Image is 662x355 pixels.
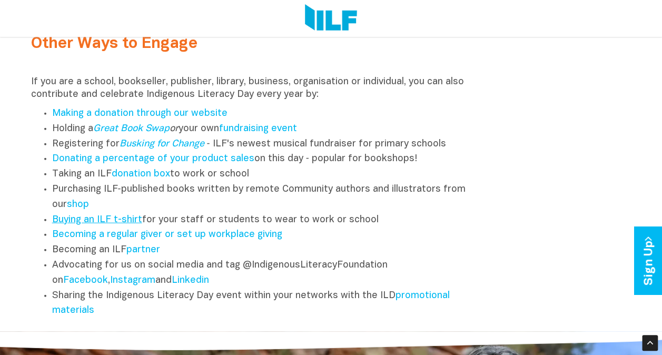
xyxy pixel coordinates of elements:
li: Purchasing ILF‑published books written by remote Community authors and illustrators from our [52,182,478,213]
a: Busking for Change [120,140,204,149]
li: Taking an ILF to work or school [52,167,478,182]
li: Becoming an ILF [52,243,478,258]
a: Making a donation through our website [52,109,228,118]
li: Holding a your own [52,122,478,137]
li: on this day ‑ popular for bookshops! [52,152,478,167]
img: Logo [305,4,357,33]
li: Sharing the Indigenous Literacy Day event within your networks with the ILD [52,289,478,319]
a: Linkedin [172,276,209,285]
a: Becoming a regular giver or set up workplace giving [52,230,282,239]
h2: Other Ways to Engage [31,35,478,53]
div: Scroll Back to Top [642,335,658,351]
a: fundraising event [219,124,297,133]
a: Buying an ILF t-shirt [52,215,142,224]
p: If you are a school, bookseller, publisher, library, business, organisation or individual, you ca... [31,76,478,101]
a: Great Book Swap [93,124,170,133]
a: partner [126,245,160,254]
a: Instagram [110,276,155,285]
li: Registering for ‑ ILF's newest musical fundraiser for primary schools [52,137,478,152]
li: for your staff or students to wear to work or school [52,213,478,228]
a: Facebook [63,276,108,285]
li: Advocating for us on social media and tag @IndigenousLiteracyFoundation on , and [52,258,478,289]
a: donation box [112,170,170,179]
a: shop [67,200,89,209]
em: or [93,124,179,133]
a: Donating a percentage of your product sales [52,154,254,163]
